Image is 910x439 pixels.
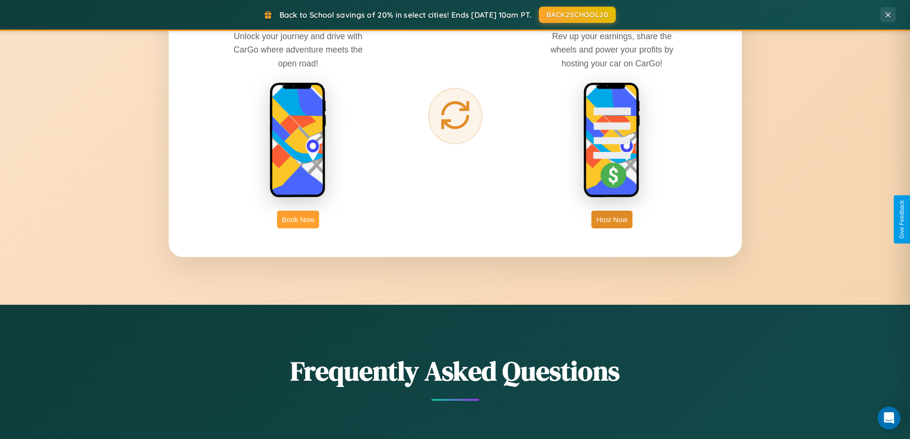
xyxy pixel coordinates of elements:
img: host phone [583,82,641,199]
button: Book Now [277,211,319,228]
span: Back to School savings of 20% in select cities! Ends [DATE] 10am PT. [279,10,532,20]
h2: Frequently Asked Questions [169,353,742,389]
p: Unlock your journey and drive with CarGo where adventure meets the open road! [226,30,370,70]
img: rent phone [269,82,327,199]
div: Open Intercom Messenger [878,407,900,429]
p: Rev up your earnings, share the wheels and power your profits by hosting your car on CarGo! [540,30,684,70]
button: BACK2SCHOOL20 [539,7,616,23]
button: Host Now [591,211,632,228]
div: Give Feedback [899,200,905,239]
